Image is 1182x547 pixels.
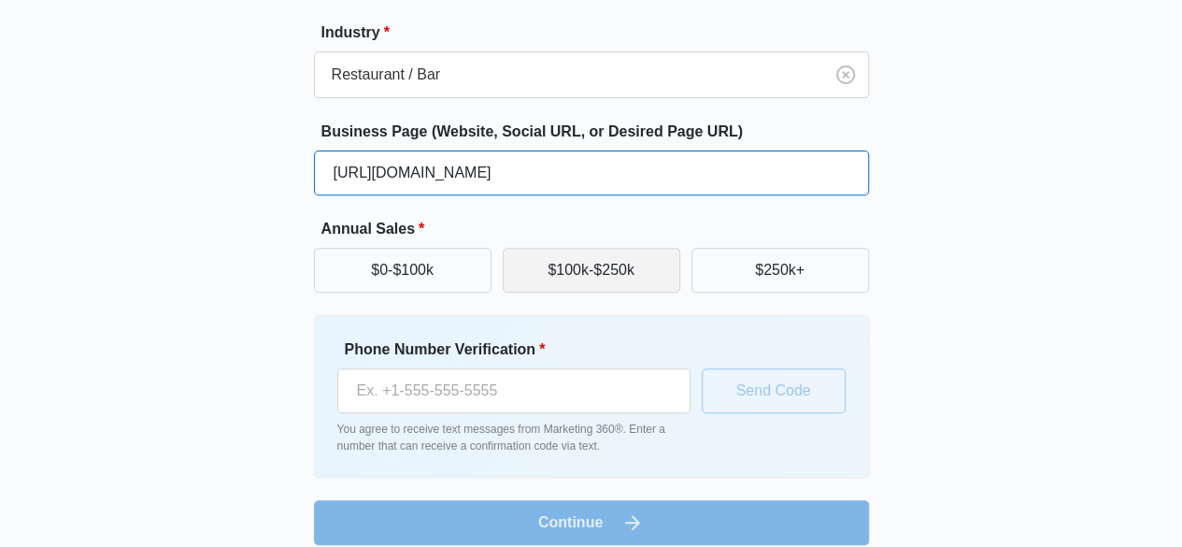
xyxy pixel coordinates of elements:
[321,121,876,143] label: Business Page (Website, Social URL, or Desired Page URL)
[691,248,869,293] button: $250k+
[345,338,698,361] label: Phone Number Verification
[314,151,869,195] input: e.g. janesplumbing.com
[321,218,876,240] label: Annual Sales
[314,248,491,293] button: $0-$100k
[321,22,876,44] label: Industry
[337,368,691,413] input: Ex. +1-555-555-5555
[337,421,691,454] p: You agree to receive text messages from Marketing 360®. Enter a number that can receive a confirm...
[503,248,680,293] button: $100k-$250k
[831,60,861,90] button: Clear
